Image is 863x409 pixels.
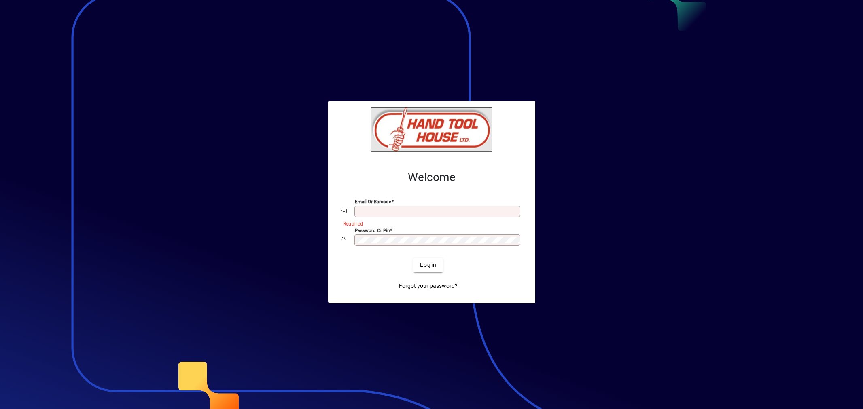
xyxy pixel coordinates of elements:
button: Login [413,258,443,272]
a: Forgot your password? [396,279,461,293]
mat-label: Email or Barcode [355,198,391,204]
span: Login [420,261,437,269]
span: Forgot your password? [399,282,458,290]
mat-error: Required [343,219,516,228]
mat-label: Password or Pin [355,227,390,233]
h2: Welcome [341,171,522,184]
